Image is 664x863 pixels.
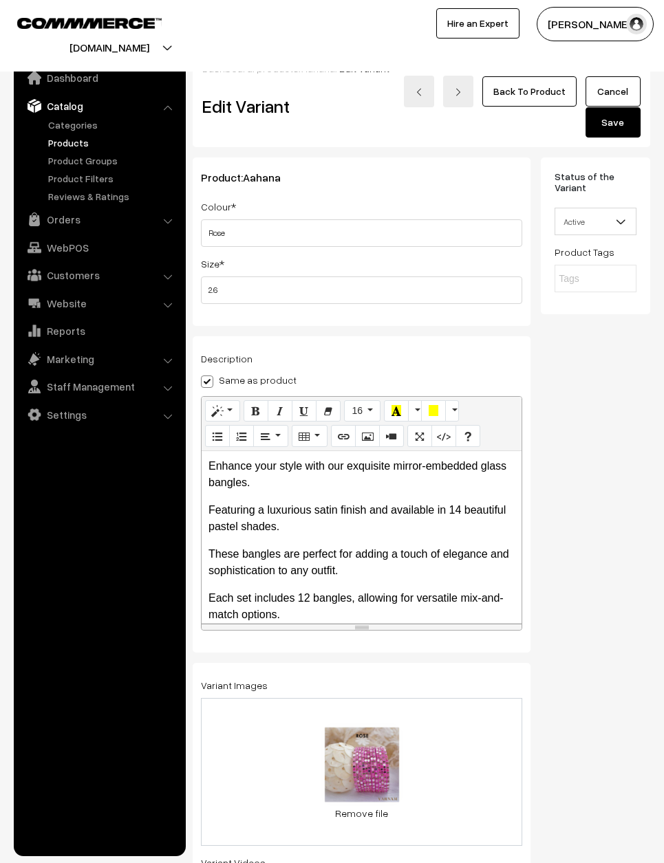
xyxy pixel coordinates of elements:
[586,76,641,107] a: Cancel
[202,624,522,630] div: resize
[537,7,654,41] button: [PERSON_NAME]
[45,153,181,168] a: Product Groups
[208,590,515,623] p: Each set includes 12 bangles, allowing for versatile mix-and-match options.
[321,806,403,820] a: Remove file
[201,678,268,692] label: Variant Images
[17,374,181,399] a: Staff Management
[436,8,520,39] a: Hire an Expert
[415,88,423,96] img: left-arrow.png
[17,318,181,343] a: Reports
[555,210,636,234] span: Active
[626,14,647,34] img: user
[201,276,522,304] input: Size
[208,458,515,491] p: Enhance your style with our exquisite mirror-embedded glass bangles.
[21,30,197,65] button: [DOMAIN_NAME]
[17,347,181,371] a: Marketing
[352,405,363,416] span: 16
[45,118,181,132] a: Categories
[17,207,181,232] a: Orders
[17,18,162,28] img: COMMMERCE
[17,235,181,260] a: WebPOS
[17,263,181,287] a: Customers
[555,208,636,235] span: Active
[201,351,253,366] label: Description
[17,65,181,90] a: Dashboard
[17,14,138,30] a: COMMMERCE
[208,502,515,535] p: Featuring a luxurious satin finish and available in 14 beautiful pastel shades.
[454,88,462,96] img: right-arrow.png
[45,171,181,186] a: Product Filters
[17,402,181,427] a: Settings
[208,546,515,579] p: These bangles are perfect for adding a touch of elegance and sophistication to any outfit.
[344,400,381,422] button: 16
[17,94,181,118] a: Catalog
[482,76,577,107] a: Back To Product
[201,373,297,387] label: Same as product
[555,245,614,259] label: Product Tags
[202,96,334,117] h2: Edit Variant
[555,171,614,194] span: Status of the Variant
[45,189,181,204] a: Reviews & Ratings
[201,256,224,271] label: Size
[586,107,641,138] button: Save
[17,291,181,316] a: Website
[45,135,181,150] a: Products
